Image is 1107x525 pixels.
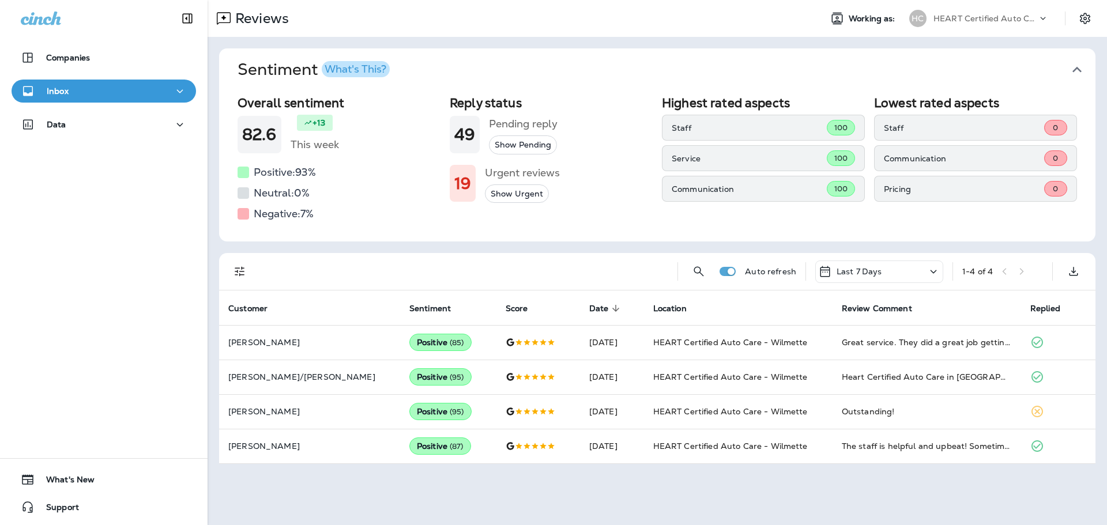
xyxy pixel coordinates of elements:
span: Score [506,304,528,314]
div: Great service. They did a great job getting my daughters car ready for college. [842,337,1012,348]
h2: Reply status [450,96,653,110]
button: Show Pending [489,135,557,154]
span: Review Comment [842,303,927,314]
span: ( 95 ) [450,407,464,417]
p: Inbox [47,86,69,96]
p: Staff [672,123,827,133]
span: What's New [35,475,95,489]
div: Positive [409,368,472,386]
h1: 82.6 [242,125,277,144]
span: ( 95 ) [450,372,464,382]
button: Support [12,496,196,519]
span: 100 [834,123,848,133]
span: Support [35,503,79,516]
p: Last 7 Days [837,267,882,276]
td: [DATE] [580,325,644,360]
span: Customer [228,304,268,314]
div: Positive [409,437,471,455]
button: Filters [228,260,251,283]
td: [DATE] [580,360,644,394]
span: 0 [1053,123,1058,133]
button: Settings [1075,8,1095,29]
p: Communication [884,154,1044,163]
span: Date [589,304,609,314]
button: SentimentWhat's This? [228,48,1105,91]
button: Collapse Sidebar [171,7,204,30]
div: Positive [409,403,472,420]
button: What's This? [322,61,390,77]
p: [PERSON_NAME] [228,338,391,347]
span: Sentiment [409,304,451,314]
button: Export as CSV [1062,260,1085,283]
span: HEART Certified Auto Care - Wilmette [653,441,808,451]
span: HEART Certified Auto Care - Wilmette [653,337,808,348]
td: [DATE] [580,394,644,429]
p: [PERSON_NAME] [228,441,391,451]
p: Pricing [884,184,1044,194]
h2: Overall sentiment [238,96,440,110]
h5: Neutral: 0 % [254,184,310,202]
span: Location [653,304,687,314]
button: Inbox [12,80,196,103]
button: What's New [12,468,196,491]
p: Communication [672,184,827,194]
div: HC [909,10,927,27]
span: Replied [1030,304,1060,314]
div: Heart Certified Auto Care in Wilmette is wonderful. They are always very helpful, very polite and... [842,371,1012,383]
p: Reviews [231,10,289,27]
h5: Urgent reviews [485,164,560,182]
span: Sentiment [409,303,466,314]
span: ( 87 ) [450,441,464,451]
button: Show Urgent [485,184,549,203]
p: Companies [46,53,90,62]
h5: Negative: 7 % [254,205,314,223]
span: Replied [1030,303,1075,314]
p: Staff [884,123,1044,133]
h2: Highest rated aspects [662,96,865,110]
button: Search Reviews [687,260,710,283]
span: 0 [1053,153,1058,163]
div: Outstanding! [842,406,1012,417]
h1: 19 [454,174,471,193]
button: Companies [12,46,196,69]
p: [PERSON_NAME] [228,407,391,416]
p: Data [47,120,66,129]
h5: This week [291,135,339,154]
div: 1 - 4 of 4 [962,267,993,276]
h5: Pending reply [489,115,558,133]
h5: Positive: 93 % [254,163,316,182]
p: HEART Certified Auto Care [933,14,1037,23]
span: Customer [228,303,283,314]
span: 100 [834,153,848,163]
span: ( 85 ) [450,338,464,348]
td: [DATE] [580,429,644,463]
span: Score [506,303,543,314]
span: Working as: [849,14,898,24]
span: Review Comment [842,304,912,314]
span: Date [589,303,624,314]
p: Service [672,154,827,163]
div: What's This? [325,64,386,74]
h2: Lowest rated aspects [874,96,1077,110]
span: 100 [834,184,848,194]
div: SentimentWhat's This? [219,91,1095,241]
button: Data [12,113,196,136]
span: Location [653,303,702,314]
p: +13 [312,117,325,129]
h1: Sentiment [238,60,390,80]
div: Positive [409,334,472,351]
span: 0 [1053,184,1058,194]
span: HEART Certified Auto Care - Wilmette [653,372,808,382]
h1: 49 [454,125,475,144]
div: The staff is helpful and upbeat! Sometimes they can even fit in the work on your car when they ar... [842,440,1012,452]
span: HEART Certified Auto Care - Wilmette [653,406,808,417]
p: [PERSON_NAME]/[PERSON_NAME] [228,372,391,382]
p: Auto refresh [745,267,796,276]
